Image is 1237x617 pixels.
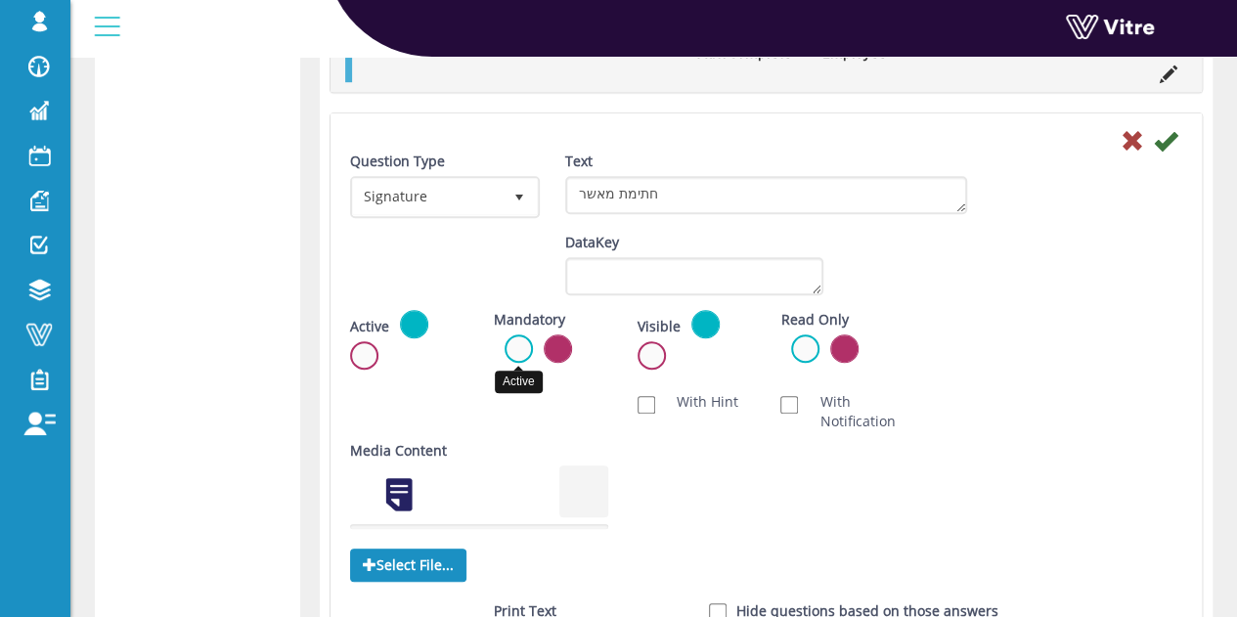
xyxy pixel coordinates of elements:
[353,179,502,214] span: Signature
[502,179,537,214] span: select
[638,396,655,414] input: With Hint
[350,152,445,171] label: Question Type
[780,396,798,414] input: With Notification
[365,43,444,62] span: ממלא הטופס
[350,317,389,336] label: Active
[565,152,593,171] label: Text
[638,317,681,336] label: Visible
[800,392,895,431] label: With Notification
[495,371,543,393] div: Active
[494,310,565,330] label: Mandatory
[350,441,447,461] label: Media Content
[565,176,967,214] textarea: חתימת מאשר
[350,549,466,582] span: Select File...
[657,392,738,412] label: With Hint
[565,233,619,252] label: DataKey
[780,310,848,330] label: Read Only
